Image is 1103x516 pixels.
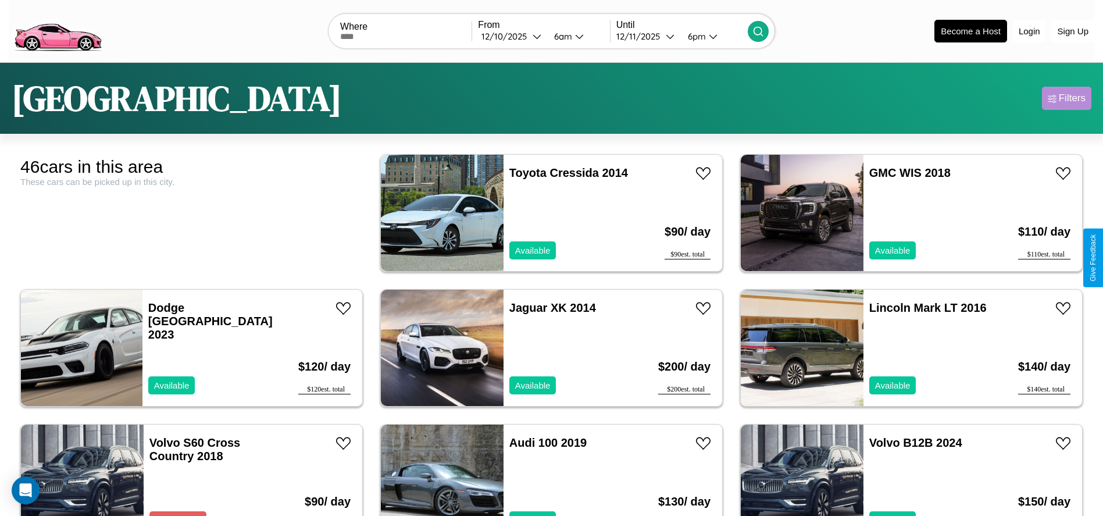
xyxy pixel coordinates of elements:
button: 6am [545,30,609,42]
div: $ 200 est. total [658,385,711,394]
div: 12 / 11 / 2025 [616,31,666,42]
div: $ 120 est. total [298,385,351,394]
p: Available [515,378,551,393]
div: 6am [548,31,575,42]
button: 6pm [679,30,748,42]
a: Volvo B12B 2024 [869,436,962,449]
h3: $ 90 / day [665,213,711,250]
div: $ 140 est. total [1018,385,1070,394]
div: These cars can be picked up in this city. [20,177,363,187]
a: Toyota Cressida 2014 [509,166,628,179]
a: Lincoln Mark LT 2016 [869,301,987,314]
h3: $ 120 / day [298,348,351,385]
h3: $ 200 / day [658,348,711,385]
p: Available [515,243,551,258]
a: Audi 100 2019 [509,436,587,449]
h3: $ 140 / day [1018,348,1070,385]
a: Volvo S60 Cross Country 2018 [149,436,240,462]
label: From [478,20,609,30]
div: $ 110 est. total [1018,250,1070,259]
button: Sign Up [1052,20,1094,42]
button: Login [1013,20,1046,42]
div: 12 / 10 / 2025 [481,31,533,42]
h3: $ 110 / day [1018,213,1070,250]
button: Filters [1042,87,1091,110]
img: logo [9,6,106,54]
div: Open Intercom Messenger [12,476,40,504]
div: 6pm [682,31,709,42]
div: Filters [1059,92,1086,104]
p: Available [875,378,911,393]
a: GMC WIS 2018 [869,166,951,179]
div: Give Feedback [1089,234,1097,282]
p: Available [154,378,190,393]
a: Jaguar XK 2014 [509,301,596,314]
button: 12/10/2025 [478,30,545,42]
a: Dodge [GEOGRAPHIC_DATA] 2023 [148,301,273,341]
button: Become a Host [934,20,1007,42]
div: $ 90 est. total [665,250,711,259]
h1: [GEOGRAPHIC_DATA] [12,74,342,122]
div: 46 cars in this area [20,157,363,177]
label: Where [340,22,472,32]
label: Until [616,20,748,30]
p: Available [875,243,911,258]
